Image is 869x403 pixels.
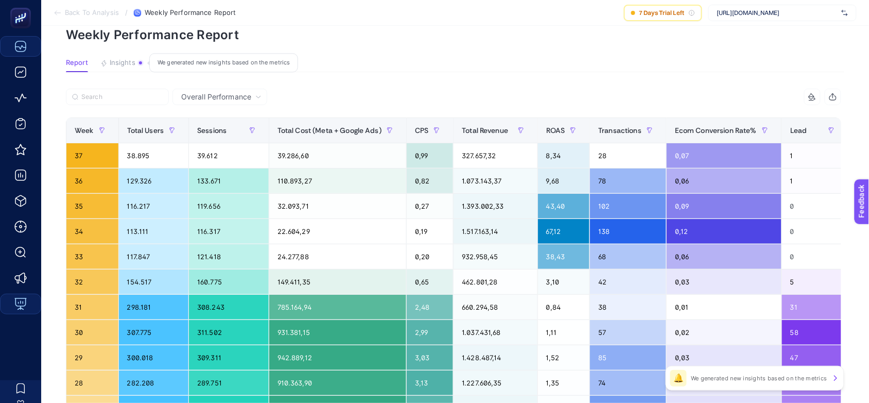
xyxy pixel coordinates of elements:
[66,295,118,320] div: 31
[189,244,269,269] div: 121.418
[119,194,189,219] div: 116.217
[119,320,189,345] div: 307.775
[119,295,189,320] div: 298.181
[667,169,781,193] div: 0,06
[407,244,453,269] div: 0,20
[782,219,847,244] div: 0
[269,219,406,244] div: 22.604,29
[782,143,847,168] div: 1
[407,270,453,294] div: 0,65
[189,320,269,345] div: 311.502
[667,345,781,370] div: 0,03
[454,270,537,294] div: 462.801,28
[415,126,428,135] span: CPS
[598,126,641,135] span: Transactions
[189,219,269,244] div: 116.317
[670,370,687,387] div: 🔔
[269,194,406,219] div: 32.093,71
[66,345,118,370] div: 29
[782,169,847,193] div: 1
[66,219,118,244] div: 34
[269,371,406,395] div: 910.363,90
[407,219,453,244] div: 0,19
[842,8,848,18] img: svg%3e
[462,126,508,135] span: Total Revenue
[717,9,838,17] span: [URL][DOMAIN_NAME]
[181,92,251,102] span: Overall Performance
[119,244,189,269] div: 117.847
[590,270,666,294] div: 42
[66,194,118,219] div: 35
[75,126,94,135] span: Week
[454,194,537,219] div: 1.393.002,33
[546,126,565,135] span: ROAS
[66,244,118,269] div: 33
[189,295,269,320] div: 308.243
[538,219,590,244] div: 67,12
[277,126,381,135] span: Total Cost (Meta + Google Ads)
[189,169,269,193] div: 133.671
[782,270,847,294] div: 5
[454,295,537,320] div: 660.294,58
[590,194,666,219] div: 102
[127,126,164,135] span: Total Users
[197,126,227,135] span: Sessions
[407,320,453,345] div: 2,99
[269,244,406,269] div: 24.277,88
[538,194,590,219] div: 43,40
[667,270,781,294] div: 0,03
[454,371,537,395] div: 1.227.606,35
[538,320,590,345] div: 1,11
[269,295,406,320] div: 785.164,94
[65,9,119,17] span: Back To Analysis
[6,3,39,11] span: Feedback
[782,244,847,269] div: 0
[66,270,118,294] div: 32
[667,244,781,269] div: 0,06
[66,371,118,395] div: 28
[269,270,406,294] div: 149.411,35
[189,270,269,294] div: 160.775
[454,143,537,168] div: 327.657,32
[81,93,163,101] input: Search
[782,320,847,345] div: 58
[407,169,453,193] div: 0,82
[407,371,453,395] div: 3,13
[667,320,781,345] div: 0,02
[590,345,666,370] div: 85
[269,143,406,168] div: 39.286,60
[454,219,537,244] div: 1.517.163,14
[691,374,827,382] p: We generated new insights based on the metrics
[538,143,590,168] div: 8,34
[590,295,666,320] div: 38
[189,143,269,168] div: 39.612
[454,320,537,345] div: 1.037.431,68
[119,270,189,294] div: 154.517
[66,143,118,168] div: 37
[110,59,135,67] span: Insights
[269,169,406,193] div: 110.893,27
[269,320,406,345] div: 931.381,15
[407,295,453,320] div: 2,48
[125,8,128,16] span: /
[119,169,189,193] div: 129.326
[675,126,757,135] span: Ecom Conversion Rate%
[639,9,685,17] span: 7 Days Trial Left
[590,244,666,269] div: 68
[66,320,118,345] div: 30
[407,194,453,219] div: 0,27
[790,126,807,135] span: Lead
[667,143,781,168] div: 0,07
[189,194,269,219] div: 119.656
[454,244,537,269] div: 932.958,45
[66,27,844,42] p: Weekly Performance Report
[189,345,269,370] div: 309.311
[119,219,189,244] div: 113.111
[538,244,590,269] div: 38,43
[66,169,118,193] div: 36
[119,371,189,395] div: 282.208
[119,345,189,370] div: 300.018
[538,371,590,395] div: 1,35
[538,345,590,370] div: 1,52
[269,345,406,370] div: 942.889,12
